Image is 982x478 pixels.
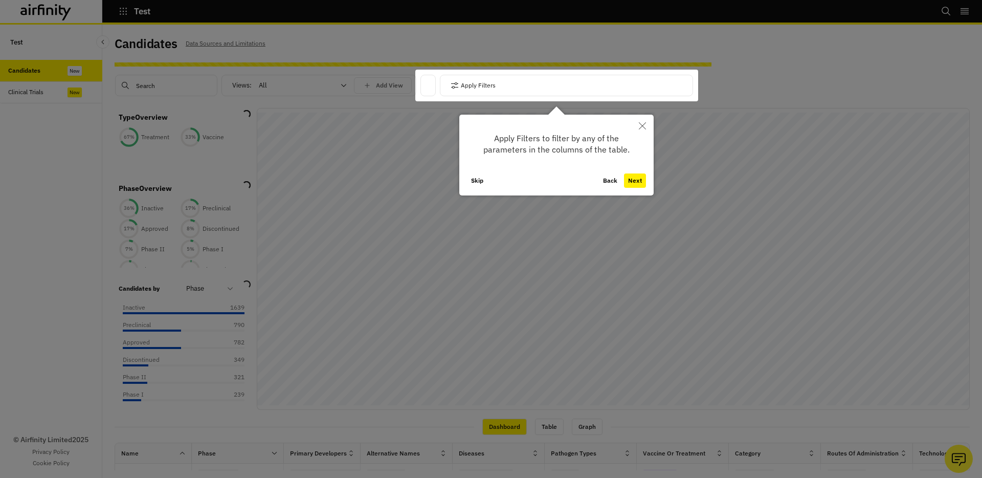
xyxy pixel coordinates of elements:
[624,173,646,188] button: Next
[467,122,646,166] div: Apply Filters to filter by any of the parameters in the columns of the table.
[459,115,654,195] div: Apply Filters to filter by any of the parameters in the columns of the table.
[599,173,621,188] button: Back
[467,173,487,188] button: Skip
[631,115,654,137] button: Close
